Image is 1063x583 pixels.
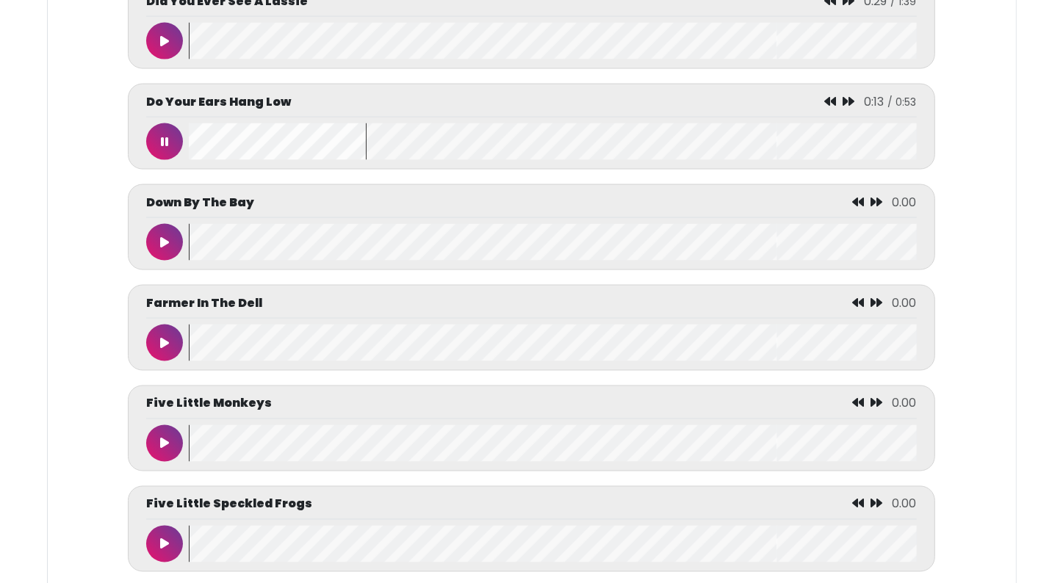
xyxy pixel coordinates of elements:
p: Five Little Speckled Frogs [146,496,312,513]
span: 0:13 [865,93,884,110]
span: 0.00 [893,496,917,513]
p: Five Little Monkeys [146,395,272,413]
span: 0.00 [893,294,917,311]
p: Do Your Ears Hang Low [146,93,291,111]
p: Down By The Bay [146,194,254,211]
span: 0.00 [893,194,917,211]
span: / 0:53 [888,95,917,109]
span: 0.00 [893,395,917,412]
p: Farmer In The Dell [146,294,262,312]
